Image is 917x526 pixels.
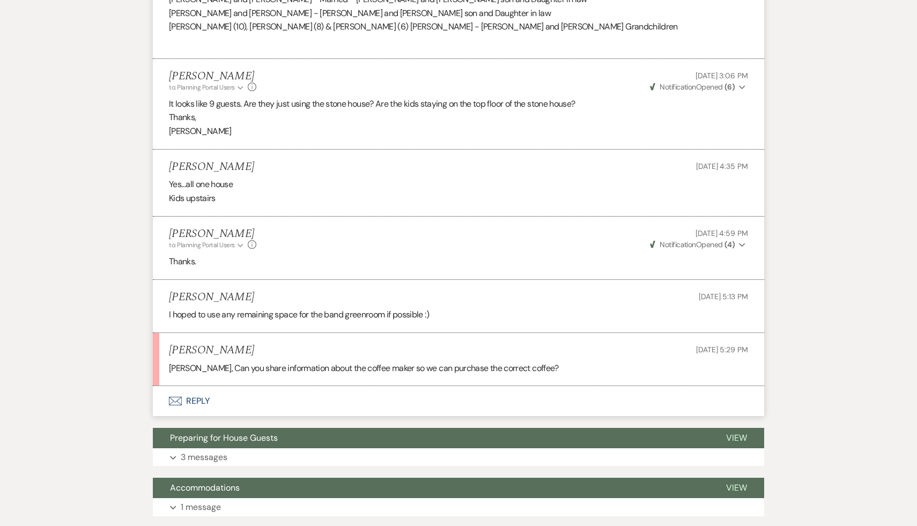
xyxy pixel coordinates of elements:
[169,227,256,241] h5: [PERSON_NAME]
[660,82,696,92] span: Notification
[724,240,735,249] strong: ( 4 )
[696,161,748,171] span: [DATE] 4:35 PM
[153,498,764,516] button: 1 message
[169,344,254,357] h5: [PERSON_NAME]
[650,82,735,92] span: Opened
[169,291,254,304] h5: [PERSON_NAME]
[169,124,748,138] p: [PERSON_NAME]
[181,500,221,514] p: 1 message
[169,20,748,34] p: [PERSON_NAME] (10), [PERSON_NAME] (8) & [PERSON_NAME] (6) [PERSON_NAME] - [PERSON_NAME] and [PERS...
[169,191,748,205] p: Kids upstairs
[169,361,748,375] p: [PERSON_NAME], Can you share information about the coffee maker so we can purchase the correct co...
[169,6,748,20] p: [PERSON_NAME] and [PERSON_NAME] - [PERSON_NAME] and [PERSON_NAME] son and Daughter in law
[650,240,735,249] span: Opened
[153,386,764,416] button: Reply
[660,240,696,249] span: Notification
[169,240,245,250] button: to: Planning Portal Users
[169,255,748,269] p: Thanks.
[153,478,709,498] button: Accommodations
[724,82,735,92] strong: ( 6 )
[709,428,764,448] button: View
[169,83,245,92] button: to: Planning Portal Users
[648,239,748,250] button: NotificationOpened (4)
[153,448,764,466] button: 3 messages
[169,160,254,174] h5: [PERSON_NAME]
[169,70,256,83] h5: [PERSON_NAME]
[169,308,748,322] p: I hoped to use any remaining space for the band greenroom if possible :)
[699,292,748,301] span: [DATE] 5:13 PM
[696,71,748,80] span: [DATE] 3:06 PM
[169,177,748,191] p: Yes…all one house
[170,432,278,443] span: Preparing for House Guests
[696,345,748,354] span: [DATE] 5:29 PM
[169,83,235,92] span: to: Planning Portal Users
[726,432,747,443] span: View
[153,428,709,448] button: Preparing for House Guests
[170,482,240,493] span: Accommodations
[169,97,748,111] p: It looks like 9 guests. Are they just using the stone house? Are the kids staying on the top floo...
[648,82,748,93] button: NotificationOpened (6)
[169,241,235,249] span: to: Planning Portal Users
[709,478,764,498] button: View
[696,228,748,238] span: [DATE] 4:59 PM
[726,482,747,493] span: View
[181,450,227,464] p: 3 messages
[169,110,748,124] p: Thanks,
